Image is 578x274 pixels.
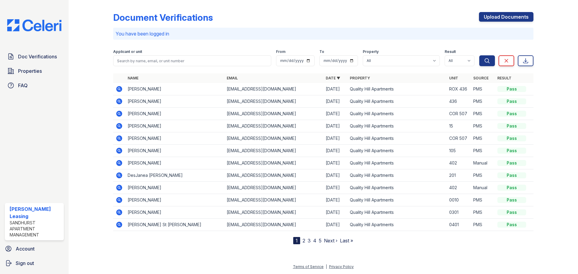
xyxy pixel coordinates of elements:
[497,86,526,92] div: Pass
[125,182,224,194] td: [PERSON_NAME]
[293,264,324,269] a: Terms of Service
[323,169,347,182] td: [DATE]
[447,194,471,206] td: 0010
[303,238,305,244] a: 2
[445,49,456,54] label: Result
[18,82,28,89] span: FAQ
[125,95,224,108] td: [PERSON_NAME]
[2,243,66,255] a: Account
[116,30,531,37] p: You have been logged in
[471,169,495,182] td: PMS
[497,222,526,228] div: Pass
[113,12,213,23] div: Document Verifications
[323,83,347,95] td: [DATE]
[326,76,340,80] a: Date ▼
[293,237,300,244] div: 1
[224,169,323,182] td: [EMAIL_ADDRESS][DOMAIN_NAME]
[113,55,271,66] input: Search by name, email, or unit number
[113,49,142,54] label: Applicant or unit
[128,76,138,80] a: Name
[497,123,526,129] div: Pass
[347,182,446,194] td: Quality Hill Apartments
[471,132,495,145] td: PMS
[479,12,533,22] a: Upload Documents
[5,79,64,91] a: FAQ
[224,120,323,132] td: [EMAIL_ADDRESS][DOMAIN_NAME]
[323,182,347,194] td: [DATE]
[497,209,526,215] div: Pass
[16,245,35,252] span: Account
[497,185,526,191] div: Pass
[471,194,495,206] td: PMS
[497,197,526,203] div: Pass
[347,120,446,132] td: Quality Hill Apartments
[125,132,224,145] td: [PERSON_NAME]
[18,53,57,60] span: Doc Verifications
[224,157,323,169] td: [EMAIL_ADDRESS][DOMAIN_NAME]
[224,83,323,95] td: [EMAIL_ADDRESS][DOMAIN_NAME]
[347,132,446,145] td: Quality Hill Apartments
[447,182,471,194] td: 402
[347,219,446,231] td: Quality Hill Apartments
[224,194,323,206] td: [EMAIL_ADDRESS][DOMAIN_NAME]
[471,145,495,157] td: PMS
[497,76,511,80] a: Result
[324,238,337,244] a: Next ›
[447,206,471,219] td: 0301
[323,95,347,108] td: [DATE]
[471,182,495,194] td: Manual
[224,206,323,219] td: [EMAIL_ADDRESS][DOMAIN_NAME]
[125,108,224,120] td: [PERSON_NAME]
[323,145,347,157] td: [DATE]
[2,257,66,269] a: Sign out
[308,238,311,244] a: 3
[323,219,347,231] td: [DATE]
[347,145,446,157] td: Quality Hill Apartments
[347,206,446,219] td: Quality Hill Apartments
[447,169,471,182] td: 201
[449,76,458,80] a: Unit
[497,148,526,154] div: Pass
[497,172,526,178] div: Pass
[447,120,471,132] td: 15
[224,108,323,120] td: [EMAIL_ADDRESS][DOMAIN_NAME]
[447,95,471,108] td: 436
[363,49,379,54] label: Property
[447,145,471,157] td: 105
[319,238,322,244] a: 5
[16,260,34,267] span: Sign out
[447,219,471,231] td: 0401
[326,264,327,269] div: |
[347,95,446,108] td: Quality Hill Apartments
[125,206,224,219] td: [PERSON_NAME]
[276,49,285,54] label: From
[347,108,446,120] td: Quality Hill Apartments
[125,169,224,182] td: DesJanea [PERSON_NAME]
[323,120,347,132] td: [DATE]
[224,132,323,145] td: [EMAIL_ADDRESS][DOMAIN_NAME]
[447,108,471,120] td: COR 507
[471,108,495,120] td: PMS
[471,95,495,108] td: PMS
[340,238,353,244] a: Last »
[471,83,495,95] td: PMS
[125,157,224,169] td: [PERSON_NAME]
[323,108,347,120] td: [DATE]
[319,49,324,54] label: To
[497,98,526,104] div: Pass
[5,65,64,77] a: Properties
[18,67,42,75] span: Properties
[347,83,446,95] td: Quality Hill Apartments
[224,182,323,194] td: [EMAIL_ADDRESS][DOMAIN_NAME]
[125,83,224,95] td: [PERSON_NAME]
[447,83,471,95] td: ROX 436
[323,194,347,206] td: [DATE]
[125,145,224,157] td: [PERSON_NAME]
[323,206,347,219] td: [DATE]
[347,194,446,206] td: Quality Hill Apartments
[224,145,323,157] td: [EMAIL_ADDRESS][DOMAIN_NAME]
[313,238,316,244] a: 4
[497,135,526,141] div: Pass
[473,76,489,80] a: Source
